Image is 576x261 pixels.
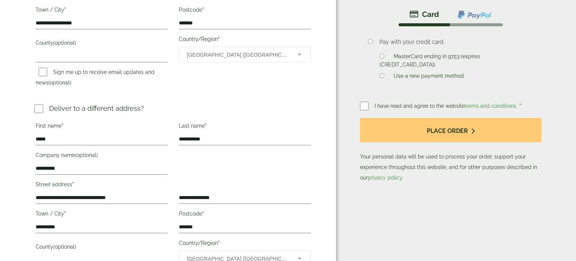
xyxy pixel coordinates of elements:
[61,123,63,129] abbr: required
[49,103,144,113] p: Deliver to a different address?
[53,40,76,46] span: (optional)
[202,7,204,13] abbr: required
[36,208,168,221] label: Town / City
[179,238,311,250] label: Country/Region
[36,38,168,50] label: County
[360,118,541,183] p: Your personal data will be used to process your order, support your experience throughout this we...
[360,118,541,142] button: Place order
[409,10,439,19] img: stripe.png
[218,240,220,246] abbr: required
[36,241,168,254] label: County
[39,68,47,76] input: Sign me up to receive email updates and news(optional)
[519,103,521,109] abbr: required
[36,150,168,163] label: Company name
[379,53,480,70] label: MasterCard ending in 9753 (expires [CREDIT_CARD_DATA])
[187,47,288,63] span: United Kingdom (UK)
[36,179,168,192] label: Street address
[368,175,402,181] a: privacy policy
[202,211,204,217] abbr: required
[179,121,311,133] label: Last name
[218,36,220,42] abbr: required
[457,10,492,20] img: ppcp-gateway.png
[72,181,74,187] abbr: required
[36,5,168,17] label: Town / City
[379,38,530,46] p: Pay with your credit card.
[179,5,311,17] label: Postcode
[36,69,154,88] label: Sign me up to receive email updates and news
[53,244,76,250] span: (optional)
[465,103,516,109] a: terms and conditions
[48,80,71,86] span: (optional)
[75,152,98,158] span: (optional)
[64,211,66,217] abbr: required
[391,73,467,81] label: Use a new payment method
[179,34,311,47] label: Country/Region
[205,123,207,129] abbr: required
[179,47,311,62] span: Country/Region
[64,7,66,13] abbr: required
[375,103,518,109] span: I have read and agree to the website
[179,208,311,221] label: Postcode
[36,121,168,133] label: First name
